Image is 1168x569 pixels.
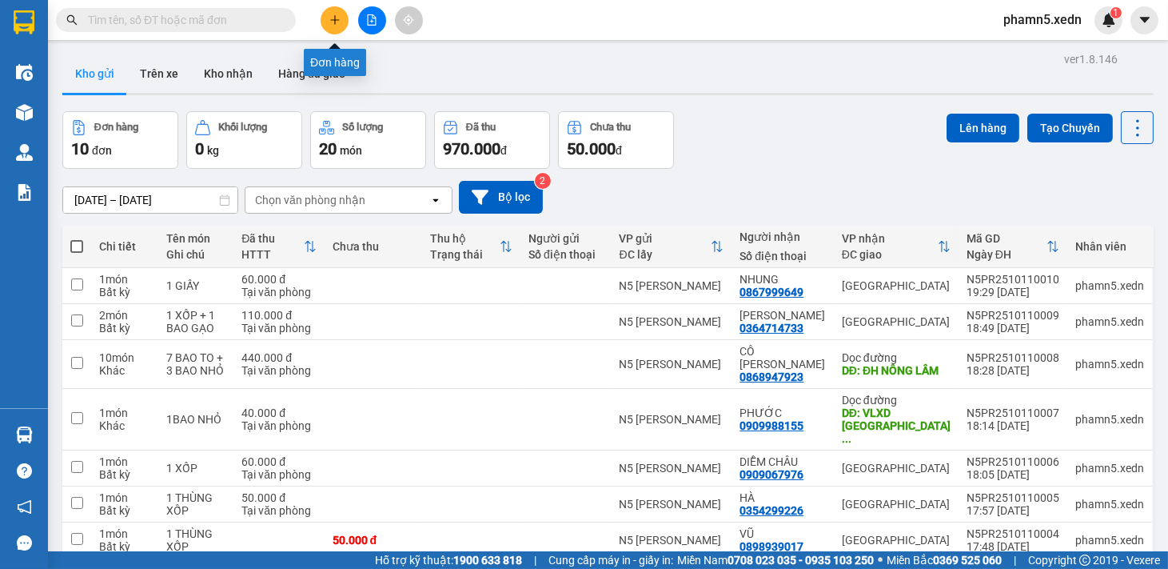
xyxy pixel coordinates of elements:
div: N5 [PERSON_NAME] [619,462,724,475]
span: notification [17,499,32,515]
img: warehouse-icon [16,104,33,121]
img: icon-new-feature [1102,13,1116,27]
th: Toggle SortBy [834,226,959,268]
button: Chưa thu50.000đ [558,111,674,169]
sup: 1 [1110,7,1122,18]
div: Bất kỳ [99,468,150,481]
img: logo.jpg [173,20,212,58]
div: ĐC giao [842,248,938,261]
div: VP nhận [842,232,938,245]
div: N5PR2510110007 [967,407,1059,419]
strong: 0369 525 060 [933,554,1002,567]
div: Số điện thoại [528,248,603,261]
div: 1 THÙNG XỐP [166,491,226,517]
div: 60.000 đ [241,455,316,468]
span: Miền Nam [677,551,874,569]
div: N5PR2510110006 [967,455,1059,468]
div: Tại văn phòng [241,468,316,481]
div: 1 món [99,527,150,540]
strong: 0708 023 035 - 0935 103 250 [728,554,874,567]
button: plus [321,6,349,34]
div: 1 món [99,407,150,419]
span: question-circle [17,463,32,479]
div: VŨ [739,527,826,540]
div: 0909988155 [739,419,803,432]
div: N5 [PERSON_NAME] [619,413,724,426]
div: [GEOGRAPHIC_DATA] [842,315,951,328]
div: Tại văn phòng [241,364,316,377]
div: N5 [PERSON_NAME] [619,279,724,292]
div: DĐ: VLXD NHẬT NAM SƠN BÌNH KHÁNH SƠN [842,407,951,445]
div: Tên món [166,232,226,245]
div: Bất kỳ [99,504,150,517]
div: Trạng thái [430,248,500,261]
img: warehouse-icon [16,144,33,161]
div: Bất kỳ [99,286,150,299]
button: caret-down [1130,6,1158,34]
div: Tại văn phòng [241,419,316,432]
th: Toggle SortBy [233,226,324,268]
div: 40.000 đ [241,407,316,419]
button: Đơn hàng10đơn [62,111,178,169]
span: món [340,144,362,157]
div: 0898939017 [739,540,803,553]
span: ... [842,432,851,445]
div: ver 1.8.146 [1064,50,1118,68]
div: KIM NHO [739,309,826,322]
div: Đã thu [241,232,303,245]
b: Xe Đăng Nhân [20,103,70,178]
div: Người nhận [739,230,826,243]
img: logo-vxr [14,10,34,34]
div: 1 XỐP + 1 BAO GẠO [166,309,226,335]
span: đơn [92,144,112,157]
div: Tại văn phòng [241,504,316,517]
img: solution-icon [16,184,33,201]
div: Chọn văn phòng nhận [255,192,365,208]
div: HTTT [241,248,303,261]
div: [GEOGRAPHIC_DATA] [842,498,951,511]
div: Số điện thoại [739,250,826,262]
span: message [17,535,32,551]
span: 10 [71,139,89,158]
div: N5PR2510110008 [967,351,1059,364]
span: 970.000 [443,139,500,158]
span: 0 [195,139,204,158]
button: Kho nhận [191,54,265,93]
span: 50.000 [567,139,616,158]
span: 20 [319,139,337,158]
div: Chưa thu [590,122,631,133]
div: 1 món [99,491,150,504]
div: N5 [PERSON_NAME] [619,315,724,328]
div: 0867999649 [739,286,803,299]
div: 17:48 [DATE] [967,540,1059,553]
strong: 1900 633 818 [453,554,522,567]
div: N5PR2510110009 [967,309,1059,322]
div: 1BAO NHỎ [166,413,226,426]
span: đ [500,144,507,157]
svg: open [429,194,442,206]
div: VP gửi [619,232,711,245]
div: phamn5.xedn [1075,534,1144,547]
div: [GEOGRAPHIC_DATA] [842,534,951,547]
span: Cung cấp máy in - giấy in: [548,551,673,569]
b: Gửi khách hàng [98,23,158,98]
div: 10 món [99,351,150,364]
div: 1 món [99,455,150,468]
button: file-add [358,6,386,34]
button: Kho gửi [62,54,127,93]
span: ⚪️ [878,557,883,563]
div: 7 BAO TO + 3 BAO NHỎ [166,351,226,377]
span: 1 [1113,7,1118,18]
span: phamn5.xedn [991,10,1094,30]
th: Toggle SortBy [611,226,731,268]
div: Ngày ĐH [967,248,1046,261]
button: Đã thu970.000đ [434,111,550,169]
div: Tại văn phòng [241,322,316,335]
div: 0364714733 [739,322,803,335]
div: 440.000 đ [241,351,316,364]
div: phamn5.xedn [1075,279,1144,292]
div: HÀ [739,491,826,504]
div: Tại văn phòng [241,286,316,299]
span: Miền Bắc [887,551,1002,569]
div: Khối lượng [218,122,267,133]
